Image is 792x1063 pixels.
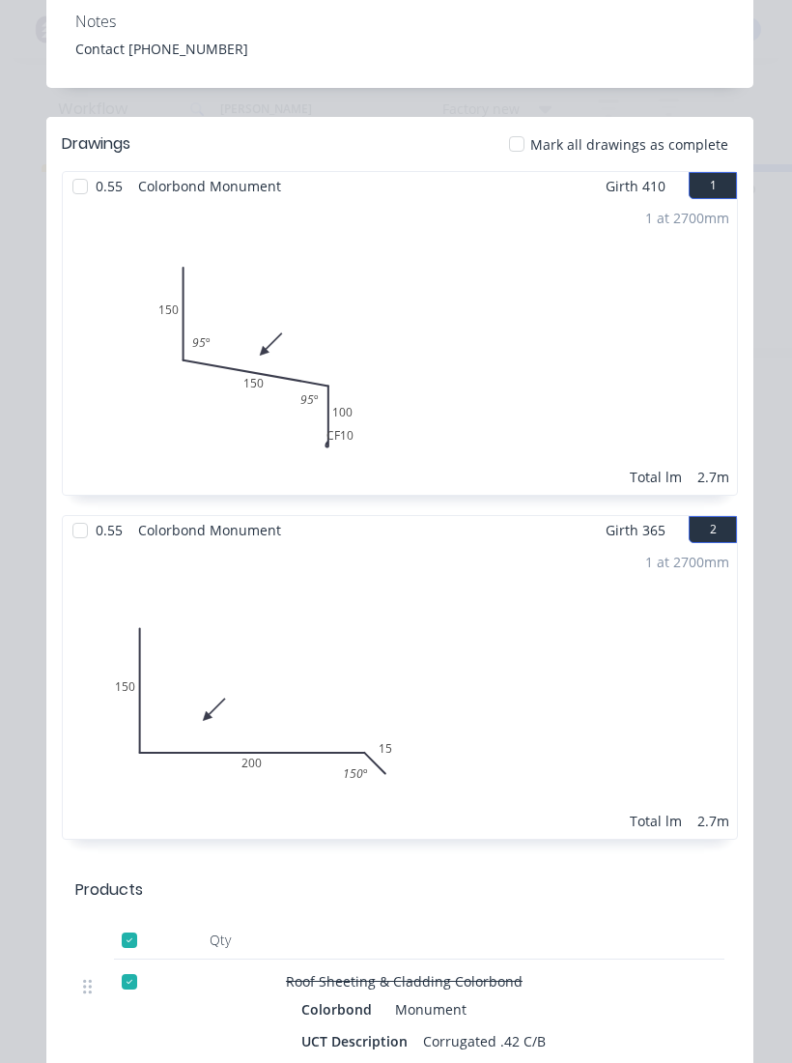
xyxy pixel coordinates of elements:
div: 2.7m [697,811,729,831]
div: Drawings [62,132,130,156]
div: Total lm [630,467,682,487]
div: 1 at 2700mm [645,208,729,228]
div: Corrugated .42 C/B [415,1027,553,1055]
span: Colorbond Monument [130,516,289,544]
div: Monument [387,995,467,1023]
button: 2 [689,516,737,543]
div: 0150150CF1010095º95º1 at 2700mmTotal lm2.7m [63,200,737,495]
span: Girth 365 [606,516,665,544]
div: UCT Description [301,1027,415,1055]
div: Notes [75,13,724,31]
div: Contact [PHONE_NUMBER] [75,39,724,59]
span: 0.55 [88,172,130,200]
span: 0.55 [88,516,130,544]
span: Mark all drawings as complete [530,134,728,155]
button: 1 [689,172,737,199]
span: Colorbond Monument [130,172,289,200]
div: 2.7m [697,467,729,487]
div: Colorbond [301,995,380,1023]
div: Total lm [630,811,682,831]
span: Girth 410 [606,172,665,200]
span: Roof Sheeting & Cladding Colorbond [286,972,523,991]
div: 1 at 2700mm [645,552,729,572]
div: Products [75,878,143,902]
div: 015020015150º1 at 2700mmTotal lm2.7m [63,544,737,839]
div: Qty [162,921,278,960]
